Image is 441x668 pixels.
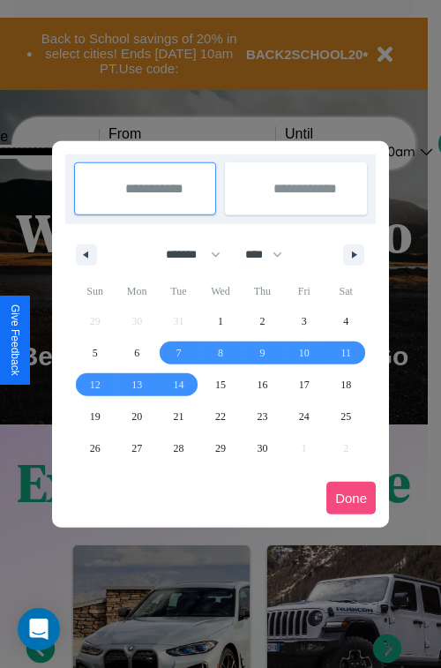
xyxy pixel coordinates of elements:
[158,277,199,305] span: Tue
[90,369,101,401] span: 12
[131,369,142,401] span: 13
[199,277,241,305] span: Wed
[283,337,325,369] button: 10
[158,432,199,464] button: 28
[90,401,101,432] span: 19
[199,337,241,369] button: 8
[242,305,283,337] button: 2
[215,432,226,464] span: 29
[242,432,283,464] button: 30
[199,432,241,464] button: 29
[299,337,310,369] span: 10
[116,432,157,464] button: 27
[283,369,325,401] button: 17
[340,401,351,432] span: 25
[299,401,310,432] span: 24
[325,277,367,305] span: Sat
[158,401,199,432] button: 21
[218,337,223,369] span: 8
[325,305,367,337] button: 4
[116,337,157,369] button: 6
[259,305,265,337] span: 2
[242,369,283,401] button: 16
[74,337,116,369] button: 5
[9,304,21,376] div: Give Feedback
[158,369,199,401] button: 14
[242,277,283,305] span: Thu
[18,608,60,650] div: Open Intercom Messenger
[131,432,142,464] span: 27
[283,305,325,337] button: 3
[116,369,157,401] button: 13
[174,401,184,432] span: 21
[134,337,139,369] span: 6
[74,401,116,432] button: 19
[176,337,182,369] span: 7
[242,401,283,432] button: 23
[257,401,267,432] span: 23
[90,432,101,464] span: 26
[283,401,325,432] button: 24
[326,482,376,514] button: Done
[340,337,351,369] span: 11
[257,369,267,401] span: 16
[199,305,241,337] button: 1
[218,305,223,337] span: 1
[93,337,98,369] span: 5
[299,369,310,401] span: 17
[199,401,241,432] button: 22
[116,277,157,305] span: Mon
[199,369,241,401] button: 15
[74,432,116,464] button: 26
[259,337,265,369] span: 9
[174,369,184,401] span: 14
[116,401,157,432] button: 20
[343,305,348,337] span: 4
[74,369,116,401] button: 12
[302,305,307,337] span: 3
[340,369,351,401] span: 18
[215,401,226,432] span: 22
[215,369,226,401] span: 15
[325,337,367,369] button: 11
[257,432,267,464] span: 30
[283,277,325,305] span: Fri
[242,337,283,369] button: 9
[325,401,367,432] button: 25
[158,337,199,369] button: 7
[174,432,184,464] span: 28
[131,401,142,432] span: 20
[74,277,116,305] span: Sun
[325,369,367,401] button: 18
